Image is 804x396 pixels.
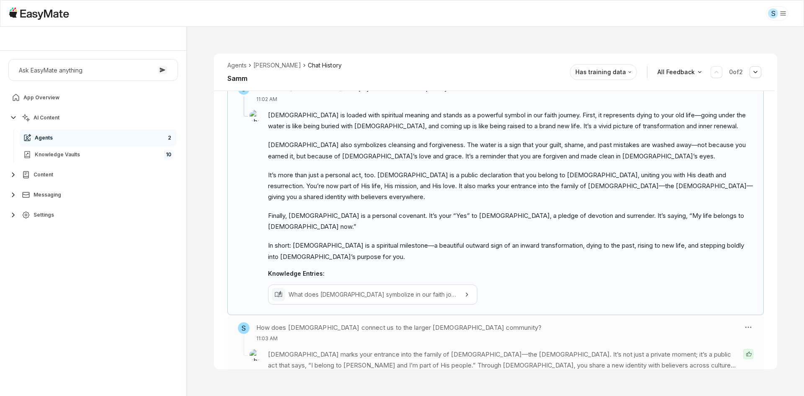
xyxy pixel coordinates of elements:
p: 11:02 AM [256,96,451,103]
p: Finally, [DEMOGRAPHIC_DATA] is a personal covenant. It’s your “Yes” to [DEMOGRAPHIC_DATA], a pled... [268,210,753,233]
h2: Samm [227,73,247,83]
span: Agents [35,135,53,141]
h3: How does [DEMOGRAPHIC_DATA] connect us to the larger [DEMOGRAPHIC_DATA] community? [256,322,541,333]
span: Chat History [308,61,342,70]
button: Has training data [570,64,637,80]
p: Has training data [575,67,626,77]
li: Agents [227,61,247,70]
button: All Feedback [654,64,707,80]
span: App Overview [23,94,59,101]
span: Messaging [33,192,61,198]
button: AI Content [8,109,178,126]
p: 0 of 2 [729,68,743,76]
p: [DEMOGRAPHIC_DATA] also symbolizes cleansing and forgiveness. The water is a sign that your guilt... [268,140,753,162]
img: chatbot avatar [250,110,261,122]
a: App Overview [8,89,178,106]
p: In short: [DEMOGRAPHIC_DATA] is a spiritual milestone—a beautiful outward sign of an inward trans... [268,240,753,262]
p: 11:03 AM [256,335,541,342]
a: Knowledge Vaults10 [20,146,176,163]
p: [DEMOGRAPHIC_DATA] marks your entrance into the family of [DEMOGRAPHIC_DATA]—the [DEMOGRAPHIC_DAT... [268,349,737,371]
span: 2 [166,133,173,143]
button: Settings [8,207,178,223]
nav: breadcrumb [227,61,342,70]
li: [PERSON_NAME] [253,61,301,70]
button: Content [8,166,178,183]
img: chatbot avatar [250,349,261,361]
span: 10 [164,150,173,160]
p: Knowledge Entries: [268,269,753,278]
span: Content [33,171,53,178]
span: Knowledge Vaults [35,151,80,158]
span: Settings [33,212,54,218]
span: S [238,322,250,334]
button: Messaging [8,186,178,203]
p: All Feedback [657,67,695,77]
div: S [768,8,778,18]
span: AI Content [33,114,59,121]
p: It’s more than just a personal act, too. [DEMOGRAPHIC_DATA] is a public declaration that you belo... [268,170,753,203]
p: What does [DEMOGRAPHIC_DATA] symbolize in our faith journey? [289,290,457,299]
a: Agents2 [20,129,176,146]
p: [DEMOGRAPHIC_DATA] is loaded with spiritual meaning and stands as a powerful symbol in our faith ... [268,110,753,132]
button: Ask EasyMate anything [8,59,178,81]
